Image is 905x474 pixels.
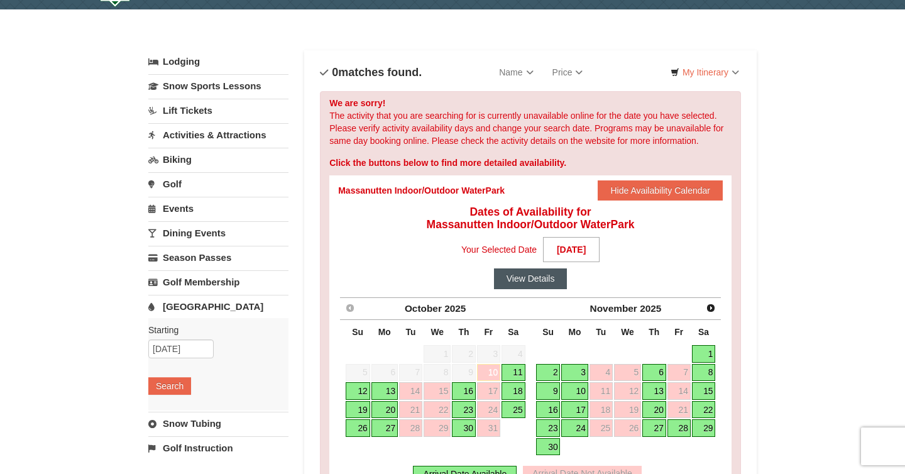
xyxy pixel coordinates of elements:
[329,157,732,169] div: Click the buttons below to find more detailed availability.
[640,303,661,314] span: 2025
[148,436,288,460] a: Golf Instruction
[536,419,561,437] a: 23
[536,438,561,456] a: 30
[642,382,666,400] a: 13
[148,221,288,245] a: Dining Events
[346,364,370,382] span: 5
[459,327,469,337] span: Thursday
[431,327,444,337] span: Wednesday
[692,382,716,400] a: 15
[667,401,691,419] a: 21
[338,206,723,231] h4: Dates of Availability for Massanutten Indoor/Outdoor WaterPark
[542,327,554,337] span: Sunday
[561,364,588,382] a: 3
[399,382,422,400] a: 14
[536,382,561,400] a: 9
[543,60,593,85] a: Price
[502,364,525,382] a: 11
[399,419,422,437] a: 28
[642,401,666,419] a: 20
[706,303,716,313] span: Next
[543,237,600,262] strong: [DATE]
[561,419,588,437] a: 24
[649,327,659,337] span: Thursday
[148,377,191,395] button: Search
[590,419,613,437] a: 25
[590,382,613,400] a: 11
[148,148,288,171] a: Biking
[614,419,641,437] a: 26
[346,382,370,400] a: 12
[452,364,476,382] span: 9
[371,364,398,382] span: 6
[452,419,476,437] a: 30
[490,60,542,85] a: Name
[148,50,288,73] a: Lodging
[561,382,588,400] a: 10
[148,412,288,435] a: Snow Tubing
[561,401,588,419] a: 17
[320,66,422,79] h4: matches found.
[341,299,359,317] a: Prev
[148,99,288,122] a: Lift Tickets
[536,401,561,419] a: 16
[444,303,466,314] span: 2025
[662,63,747,82] a: My Itinerary
[452,401,476,419] a: 23
[702,299,720,317] a: Next
[642,364,666,382] a: 6
[329,98,385,108] strong: We are sorry!
[667,364,691,382] a: 7
[614,401,641,419] a: 19
[148,123,288,146] a: Activities & Attractions
[477,345,500,363] span: 3
[569,327,581,337] span: Monday
[148,74,288,97] a: Snow Sports Lessons
[692,419,716,437] a: 29
[424,345,451,363] span: 1
[371,401,398,419] a: 20
[590,303,637,314] span: November
[477,364,500,382] a: 10
[598,180,723,201] button: Hide Availability Calendar
[614,364,641,382] a: 5
[494,268,568,289] button: View Details
[642,419,666,437] a: 27
[148,172,288,196] a: Golf
[452,345,476,363] span: 2
[346,419,370,437] a: 26
[346,401,370,419] a: 19
[405,303,442,314] span: October
[502,401,525,419] a: 25
[484,327,493,337] span: Friday
[424,401,451,419] a: 22
[477,419,500,437] a: 31
[667,419,691,437] a: 28
[692,364,716,382] a: 8
[692,345,716,363] a: 1
[477,382,500,400] a: 17
[614,382,641,400] a: 12
[692,401,716,419] a: 22
[502,382,525,400] a: 18
[148,270,288,294] a: Golf Membership
[667,382,691,400] a: 14
[477,401,500,419] a: 24
[424,364,451,382] span: 8
[674,327,683,337] span: Friday
[452,382,476,400] a: 16
[590,401,613,419] a: 18
[590,364,613,382] a: 4
[378,327,391,337] span: Monday
[698,327,709,337] span: Saturday
[148,324,279,336] label: Starting
[338,184,505,197] div: Massanutten Indoor/Outdoor WaterPark
[332,66,338,79] span: 0
[399,364,422,382] span: 7
[621,327,634,337] span: Wednesday
[596,327,606,337] span: Tuesday
[424,419,451,437] a: 29
[345,303,355,313] span: Prev
[502,345,525,363] span: 4
[399,401,422,419] a: 21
